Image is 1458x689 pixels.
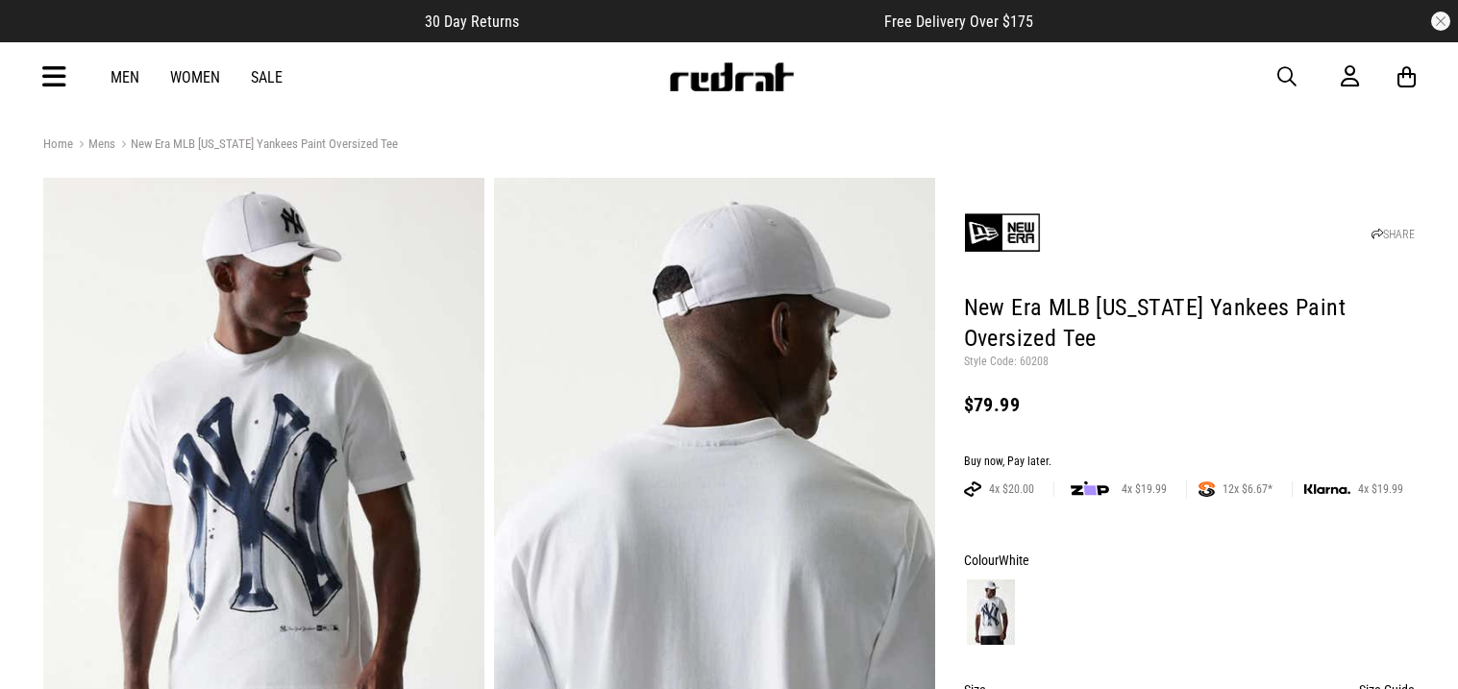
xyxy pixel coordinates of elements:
div: $79.99 [964,393,1416,416]
img: White [967,579,1015,645]
h1: New Era MLB [US_STATE] Yankees Paint Oversized Tee [964,293,1416,355]
span: 4x $20.00 [981,481,1042,497]
a: Mens [73,136,115,155]
img: KLARNA [1304,484,1350,495]
img: Redrat logo [668,62,795,91]
a: Home [43,136,73,151]
span: White [999,553,1029,568]
div: Buy now, Pay later. [964,455,1416,470]
div: Colour [964,549,1416,572]
iframe: Customer reviews powered by Trustpilot [557,12,846,31]
a: Women [170,68,220,86]
a: New Era MLB [US_STATE] Yankees Paint Oversized Tee [115,136,398,155]
span: 12x $6.67* [1215,481,1280,497]
a: Men [111,68,139,86]
img: AFTERPAY [964,481,981,497]
a: SHARE [1372,228,1415,241]
span: Free Delivery Over $175 [884,12,1033,31]
p: Style Code: 60208 [964,355,1416,370]
img: zip [1071,480,1109,499]
img: New Era [964,194,1041,271]
span: 30 Day Returns [425,12,519,31]
a: Sale [251,68,283,86]
span: 4x $19.99 [1350,481,1411,497]
span: 4x $19.99 [1114,481,1174,497]
img: SPLITPAY [1199,481,1215,497]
